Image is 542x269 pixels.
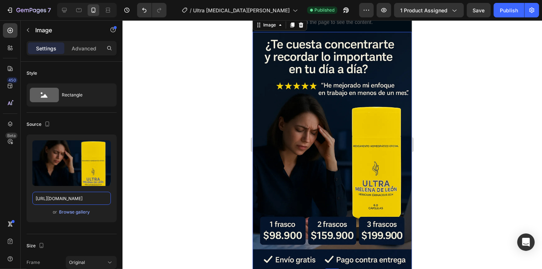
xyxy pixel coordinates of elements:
button: 1 product assigned [394,3,464,17]
img: preview-image [32,140,111,186]
p: Settings [36,45,56,52]
span: Save [473,7,485,13]
span: Published [314,7,334,13]
div: Size [27,241,46,251]
div: Publish [500,7,518,14]
label: Frame [27,259,40,266]
iframe: Design area [253,20,412,269]
div: Beta [5,133,17,138]
button: Publish [494,3,524,17]
button: 7 [3,3,54,17]
p: Advanced [72,45,96,52]
div: Rectangle [62,87,106,103]
span: 1 product assigned [400,7,447,14]
button: Original [66,256,117,269]
div: Undo/Redo [137,3,166,17]
div: Open Intercom Messenger [517,233,535,251]
button: Save [467,3,491,17]
p: Image [35,26,97,34]
div: Style [27,70,37,76]
span: Original [69,259,85,266]
span: Ultra [MEDICAL_DATA][PERSON_NAME] [193,7,290,14]
span: / [190,7,192,14]
span: or [53,208,57,216]
div: Source [27,120,52,129]
div: 450 [7,77,17,83]
input: https://example.com/image.jpg [32,192,111,205]
button: Browse gallery [59,208,91,216]
p: 7 [48,6,51,15]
